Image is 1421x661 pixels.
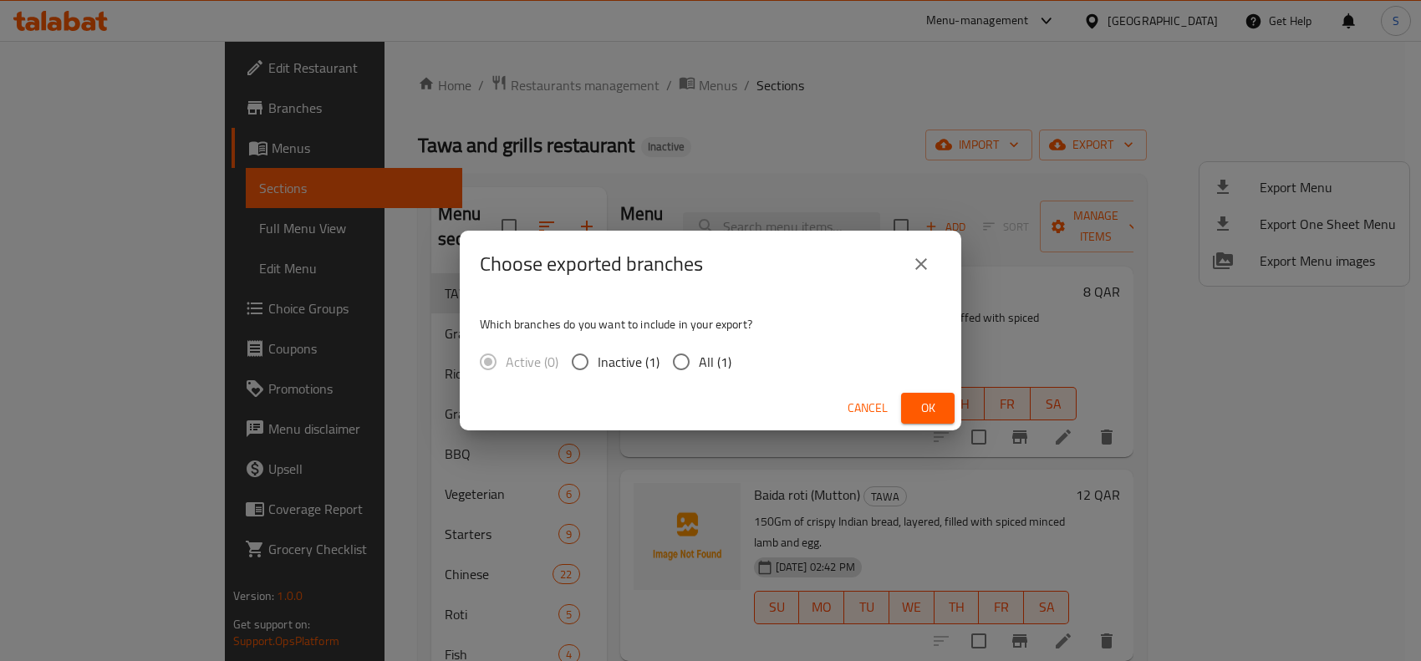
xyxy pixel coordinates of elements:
span: Active (0) [506,352,558,372]
h2: Choose exported branches [480,251,703,277]
span: Inactive (1) [598,352,660,372]
button: Ok [901,393,955,424]
p: Which branches do you want to include in your export? [480,316,941,333]
span: Cancel [848,398,888,419]
span: All (1) [699,352,731,372]
button: Cancel [841,393,894,424]
span: Ok [914,398,941,419]
button: close [901,244,941,284]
